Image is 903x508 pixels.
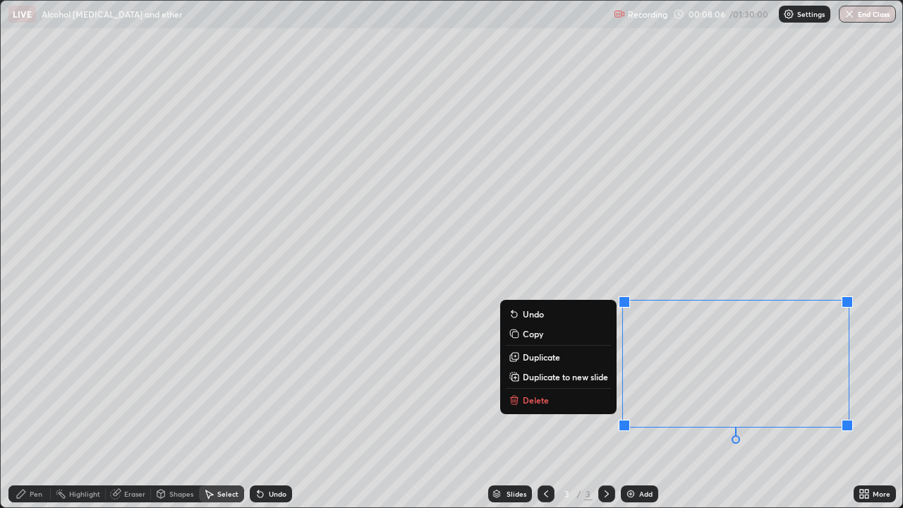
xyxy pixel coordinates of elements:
div: Highlight [69,490,100,497]
button: Undo [506,306,611,322]
p: Undo [523,308,544,320]
p: Delete [523,394,549,406]
p: Copy [523,328,543,339]
div: 3 [584,488,593,500]
img: recording.375f2c34.svg [614,8,625,20]
button: Duplicate to new slide [506,368,611,385]
img: end-class-cross [844,8,855,20]
div: More [873,490,890,497]
div: Eraser [124,490,145,497]
button: Duplicate [506,349,611,365]
div: Shapes [169,490,193,497]
button: Delete [506,392,611,409]
div: Slides [507,490,526,497]
p: Recording [628,9,667,20]
p: Duplicate [523,351,560,363]
p: LIVE [13,8,32,20]
p: Alcohol [MEDICAL_DATA] and ether [42,8,182,20]
div: Select [217,490,238,497]
img: add-slide-button [625,488,636,500]
p: Settings [797,11,825,18]
div: / [577,490,581,498]
button: Copy [506,325,611,342]
div: Undo [269,490,286,497]
button: End Class [839,6,896,23]
img: class-settings-icons [783,8,794,20]
div: Pen [30,490,42,497]
p: Duplicate to new slide [523,371,608,382]
div: Add [639,490,653,497]
div: 3 [560,490,574,498]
